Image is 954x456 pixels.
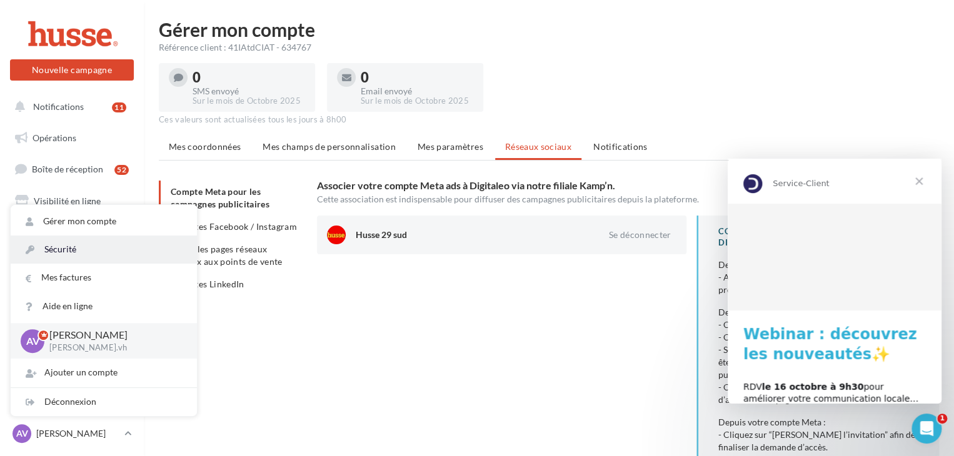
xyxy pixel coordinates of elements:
a: Gérer mon compte [11,207,197,235]
span: AV [26,334,39,348]
a: Mes factures [11,264,197,292]
a: Contacts [8,312,136,339]
span: Opérations [33,132,76,143]
a: Campagnes [8,281,136,307]
h3: Associer votre compte Meta ads à Digitaleo via notre filiale Kamp’n. [317,181,813,191]
span: Visibilité en ligne [34,196,101,206]
div: Ces valeurs sont actualisées tous les jours à 8h00 [159,114,939,126]
div: Ajouter un compte [11,359,197,387]
span: Mes coordonnées [169,141,241,152]
span: 1 [937,414,947,424]
span: Boîte de réception [32,164,103,174]
span: Notifications [593,141,648,152]
div: Déconnexion [11,388,197,416]
div: Husse 29 sud [356,229,576,241]
b: le 16 octobre à 9h30 [34,223,136,233]
a: Médiathèque [8,343,136,369]
a: SMS unitaire [8,250,136,276]
div: Depuis votre compte Meta : - Assurez vous de disposer d’une page professionnelle et d'être admini... [718,259,919,296]
a: Boîte de réception52 [8,156,136,182]
p: [PERSON_NAME] [36,427,119,440]
div: Email envoyé [361,87,473,96]
div: CONFIGURER MON COMPTE POUR DIFFUSER DES PUBLICITES [718,226,919,249]
span: Mes paramètres [418,141,483,152]
div: 11 [112,102,126,112]
span: Comptes LinkedIn [171,279,244,289]
div: Sur le mois de Octobre 2025 [193,96,305,107]
a: Sécurité [11,235,197,264]
a: Visibilité en ligne [8,188,136,214]
span: Relier les pages réseaux sociaux aux points de vente [171,244,282,267]
div: Sur le mois de Octobre 2025 [361,96,473,107]
div: Référence client : 41IAtdCIAT - 634767 [159,41,939,54]
div: SMS envoyé [193,87,305,96]
div: 0 [361,71,473,84]
span: AV [16,427,28,440]
div: Depuis votre compte Meta : - Cliquez sur “[PERSON_NAME] l’invitation” afin de finaliser la demand... [718,416,919,454]
a: Aide en ligne [11,292,197,320]
iframe: Intercom live chat message [728,159,941,404]
button: Notifications 11 [8,94,131,120]
div: Depuis cette page : - Cliquez sur "Se connecter" - Connectez-vous à votre compte Facebook - Sélec... [718,306,919,406]
h1: Gérer mon compte [159,20,939,39]
p: [PERSON_NAME].vh [49,342,177,354]
span: Notifications [33,101,84,112]
a: Opérations [8,125,136,151]
a: Sollicitation d'avis [8,219,136,245]
button: Nouvelle campagne [10,59,134,81]
div: RDV pour améliorer votre communication locale… et attirer plus de clients ! [16,222,198,259]
button: Se déconnecter [604,227,676,242]
a: AV [PERSON_NAME] [10,422,134,445]
span: Comptes Facebook / Instagram [171,221,297,232]
div: 52 [114,165,129,175]
div: Cette association est indispensable pour diffuser des campagnes publicitaires depuis la plateforme. [317,193,813,206]
p: [PERSON_NAME] [49,328,177,342]
span: Mes champs de personnalisation [263,141,396,152]
iframe: Intercom live chat [911,414,941,444]
div: 0 [193,71,305,84]
a: Calendrier [8,374,136,400]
